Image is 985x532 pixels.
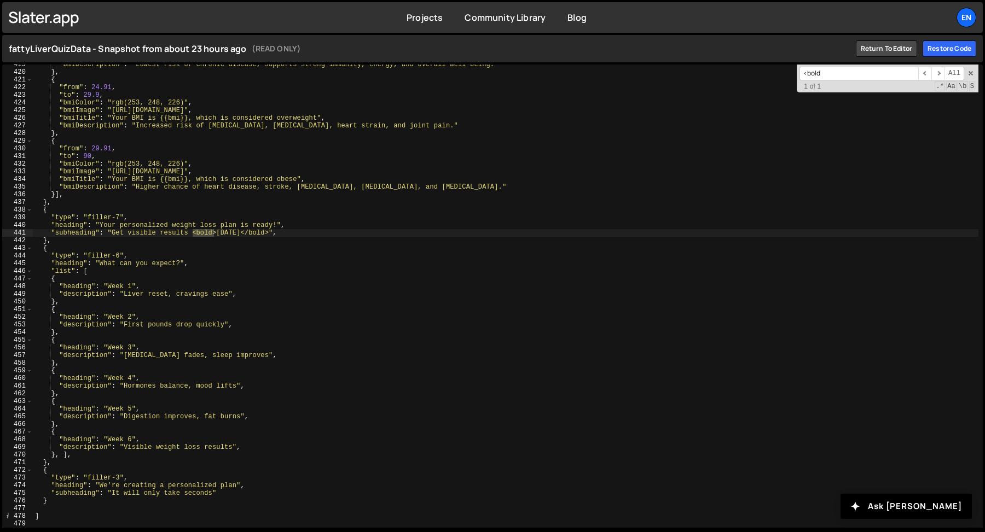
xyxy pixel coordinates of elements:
div: 470 [2,451,33,459]
div: 432 [2,160,33,168]
div: 453 [2,321,33,329]
div: 442 [2,237,33,244]
h1: fattyLiverQuizData - Snapshot from about 23 hours ago [9,42,850,55]
span: Alt-Enter [945,67,964,80]
div: 476 [2,497,33,505]
span: ​ [918,67,931,80]
div: 420 [2,68,33,76]
div: 441 [2,229,33,237]
div: 421 [2,76,33,84]
a: Community Library [465,11,546,24]
div: 461 [2,382,33,390]
div: 456 [2,344,33,352]
div: 457 [2,352,33,359]
div: 469 [2,443,33,451]
div: 424 [2,99,33,107]
div: 455 [2,336,33,344]
div: 431 [2,153,33,160]
a: Projects [407,11,443,24]
span: 1 of 1 [799,83,825,90]
div: 475 [2,489,33,497]
div: 451 [2,306,33,313]
span: CaseSensitive Search [946,81,957,91]
div: 436 [2,191,33,198]
div: 447 [2,275,33,283]
div: 474 [2,482,33,489]
a: En [957,8,976,27]
div: 477 [2,505,33,512]
div: 449 [2,290,33,298]
span: Search In Selection [969,81,975,91]
div: 429 [2,137,33,145]
div: 479 [2,520,33,528]
div: 448 [2,283,33,290]
div: 458 [2,359,33,367]
div: 446 [2,267,33,275]
div: 445 [2,260,33,267]
div: 434 [2,176,33,183]
div: Restore code [923,40,976,57]
div: 463 [2,397,33,405]
div: 426 [2,114,33,122]
div: 452 [2,313,33,321]
a: Return to editor [856,40,918,57]
div: 464 [2,405,33,413]
div: 427 [2,122,33,130]
small: (READ ONLY) [252,42,300,55]
div: 430 [2,145,33,153]
div: 435 [2,183,33,191]
div: 467 [2,428,33,436]
div: 422 [2,84,33,91]
span: RegExp Search [935,81,945,91]
div: 471 [2,459,33,466]
div: 462 [2,390,33,397]
button: Ask [PERSON_NAME] [841,494,972,519]
div: 473 [2,474,33,482]
div: 478 [2,512,33,520]
div: 454 [2,329,33,336]
div: 423 [2,91,33,99]
div: 460 [2,375,33,382]
div: 439 [2,214,33,221]
div: 459 [2,367,33,375]
a: Blog [567,11,587,24]
div: 438 [2,206,33,214]
div: 419 [2,61,33,68]
div: 433 [2,168,33,176]
div: 465 [2,413,33,420]
span: ​ [931,67,945,80]
div: 444 [2,252,33,260]
div: 428 [2,130,33,137]
div: 466 [2,420,33,428]
div: 450 [2,298,33,306]
div: 472 [2,466,33,474]
div: 443 [2,244,33,252]
input: Search for [799,67,918,80]
span: Whole Word Search [958,81,968,91]
div: 437 [2,198,33,206]
div: 425 [2,107,33,114]
div: 440 [2,221,33,229]
div: 468 [2,436,33,443]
